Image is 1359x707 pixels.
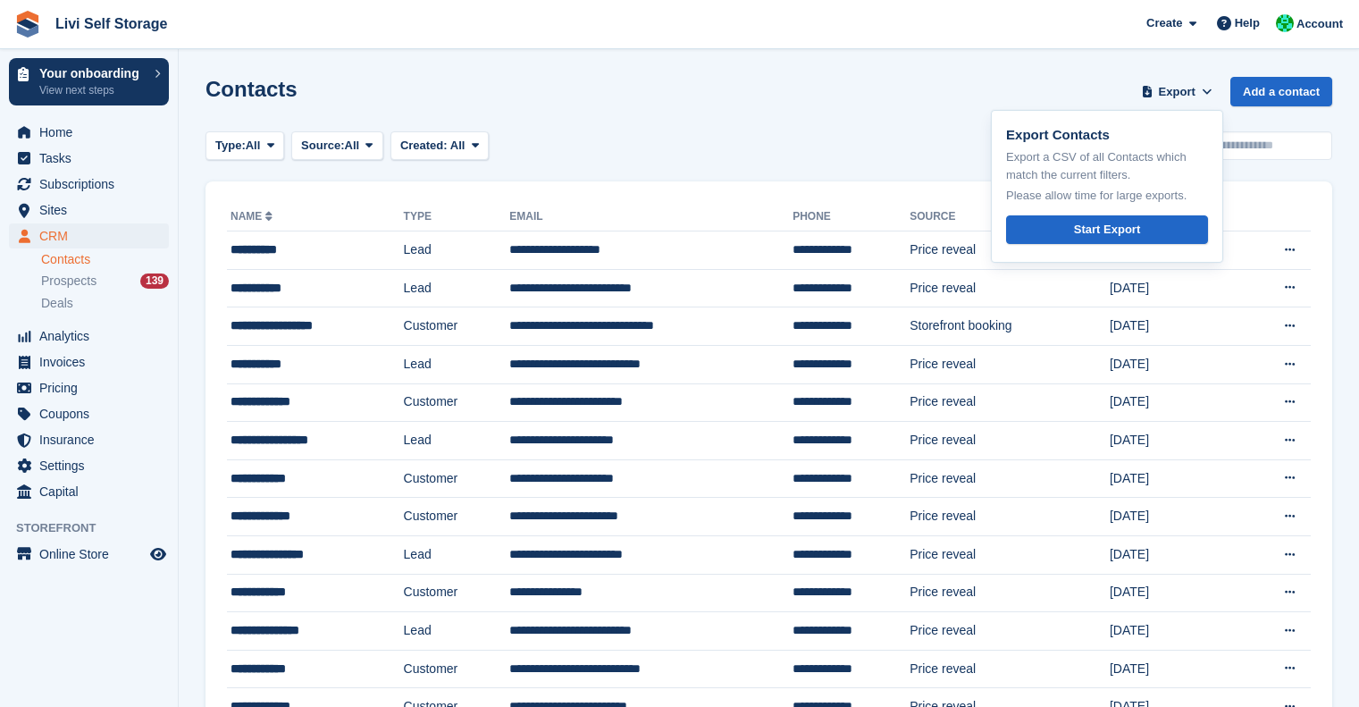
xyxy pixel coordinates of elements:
a: Deals [41,294,169,313]
span: Export [1159,83,1195,101]
td: [DATE] [1110,535,1237,574]
span: Capital [39,479,147,504]
a: menu [9,120,169,145]
div: 139 [140,274,169,289]
span: All [450,139,466,152]
span: Pricing [39,375,147,400]
a: menu [9,427,169,452]
td: [DATE] [1110,459,1237,498]
button: Created: All [390,131,489,161]
th: Phone [793,203,910,231]
span: Create [1146,14,1182,32]
a: Add a contact [1230,77,1332,106]
th: Email [509,203,793,231]
a: menu [9,198,169,223]
a: menu [9,223,169,248]
td: Customer [404,574,510,612]
span: Account [1296,15,1343,33]
a: menu [9,401,169,426]
span: Insurance [39,427,147,452]
span: Prospects [41,273,96,290]
span: Invoices [39,349,147,375]
a: menu [9,479,169,504]
span: All [246,137,261,155]
p: Please allow time for large exports. [1006,187,1208,205]
td: Lead [404,612,510,651]
td: Price reveal [910,231,1110,270]
a: menu [9,542,169,567]
td: Customer [404,650,510,688]
a: Prospects 139 [41,272,169,290]
p: Export a CSV of all Contacts which match the current filters. [1006,148,1208,183]
td: [DATE] [1110,269,1237,307]
td: [DATE] [1110,383,1237,422]
td: [DATE] [1110,498,1237,536]
button: Type: All [206,131,284,161]
th: Source [910,203,1110,231]
td: [DATE] [1110,422,1237,460]
td: Price reveal [910,535,1110,574]
td: Customer [404,498,510,536]
td: Lead [404,535,510,574]
td: [DATE] [1110,612,1237,651]
a: menu [9,453,169,478]
img: stora-icon-8386f47178a22dfd0bd8f6a31ec36ba5ce8667c1dd55bd0f319d3a0aa187defe.svg [14,11,41,38]
span: Analytics [39,324,147,349]
td: Price reveal [910,574,1110,612]
td: Storefront booking [910,307,1110,346]
div: Start Export [1074,221,1140,239]
td: Customer [404,383,510,422]
td: Price reveal [910,383,1110,422]
span: Home [39,120,147,145]
span: Deals [41,295,73,312]
a: menu [9,324,169,349]
td: [DATE] [1110,574,1237,612]
span: Created: [400,139,448,152]
a: Preview store [147,543,169,565]
td: Lead [404,269,510,307]
span: CRM [39,223,147,248]
a: Contacts [41,251,169,268]
th: Type [404,203,510,231]
td: Customer [404,307,510,346]
td: Price reveal [910,422,1110,460]
span: Settings [39,453,147,478]
a: menu [9,375,169,400]
td: Price reveal [910,498,1110,536]
span: Tasks [39,146,147,171]
span: Subscriptions [39,172,147,197]
span: Storefront [16,519,178,537]
td: Price reveal [910,269,1110,307]
p: Export Contacts [1006,125,1208,146]
td: [DATE] [1110,650,1237,688]
a: menu [9,349,169,375]
a: Your onboarding View next steps [9,58,169,105]
span: Sites [39,198,147,223]
img: Joe Robertson [1276,14,1294,32]
td: Lead [404,422,510,460]
span: Help [1235,14,1260,32]
a: menu [9,172,169,197]
td: [DATE] [1110,307,1237,346]
button: Source: All [291,131,383,161]
span: Source: [301,137,344,155]
p: View next steps [39,82,146,98]
button: Export [1137,77,1216,106]
p: Your onboarding [39,67,146,80]
span: Type: [215,137,246,155]
td: Lead [404,345,510,383]
a: menu [9,146,169,171]
td: Price reveal [910,459,1110,498]
td: Price reveal [910,612,1110,651]
td: Lead [404,231,510,270]
td: Price reveal [910,345,1110,383]
td: Customer [404,459,510,498]
span: All [345,137,360,155]
span: Coupons [39,401,147,426]
span: Online Store [39,542,147,567]
a: Livi Self Storage [48,9,174,38]
td: [DATE] [1110,345,1237,383]
td: Price reveal [910,650,1110,688]
a: Start Export [1006,215,1208,245]
a: Name [231,210,276,223]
